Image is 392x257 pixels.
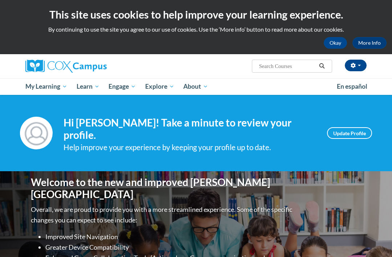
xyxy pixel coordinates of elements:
span: Learn [77,82,99,91]
a: Cox Campus [25,60,132,73]
li: Greater Device Compatibility [45,242,294,253]
input: Search Courses [258,62,317,71]
a: Engage [104,78,140,95]
a: Update Profile [327,127,372,139]
div: Help improve your experience by keeping your profile up to date. [64,141,316,153]
h1: Welcome to the new and improved [PERSON_NAME][GEOGRAPHIC_DATA] [31,176,294,201]
span: About [183,82,208,91]
button: Search [317,62,327,71]
h4: Hi [PERSON_NAME]! Take a minute to review your profile. [64,117,316,141]
p: Overall, we are proud to provide you with a more streamlined experience. Some of the specific cha... [31,204,294,225]
a: En español [332,79,372,94]
img: Profile Image [20,117,53,149]
h2: This site uses cookies to help improve your learning experience. [5,7,387,22]
span: My Learning [25,82,67,91]
button: Okay [324,37,347,49]
a: More Info [352,37,387,49]
a: Learn [72,78,104,95]
span: En español [337,83,367,90]
div: Main menu [20,78,372,95]
a: Explore [140,78,179,95]
span: Engage [109,82,136,91]
button: Account Settings [345,60,367,71]
a: My Learning [21,78,72,95]
li: Improved Site Navigation [45,232,294,242]
a: About [179,78,213,95]
p: By continuing to use the site you agree to our use of cookies. Use the ‘More info’ button to read... [5,25,387,33]
span: Explore [145,82,174,91]
img: Cox Campus [25,60,107,73]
